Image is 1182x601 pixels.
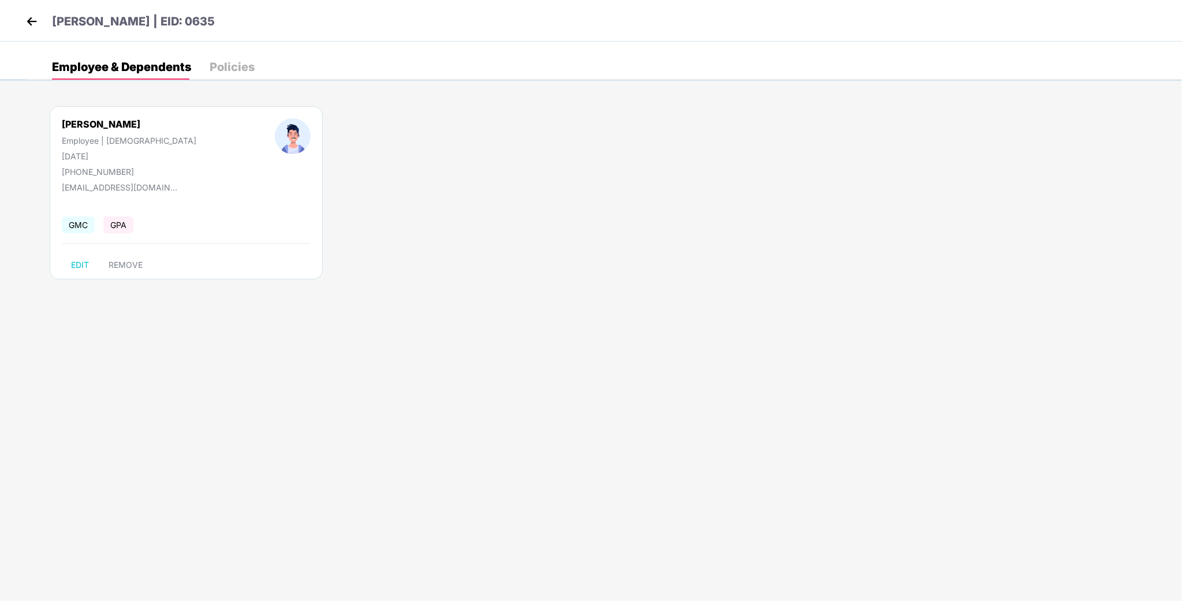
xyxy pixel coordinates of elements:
[62,182,177,192] div: [EMAIL_ADDRESS][DOMAIN_NAME]
[71,260,89,270] span: EDIT
[62,256,98,274] button: EDIT
[62,151,196,161] div: [DATE]
[62,136,196,145] div: Employee | [DEMOGRAPHIC_DATA]
[52,61,191,73] div: Employee & Dependents
[23,13,40,30] img: back
[62,216,95,233] span: GMC
[62,167,196,177] div: [PHONE_NUMBER]
[109,260,143,270] span: REMOVE
[275,118,311,154] img: profileImage
[210,61,255,73] div: Policies
[52,13,215,31] p: [PERSON_NAME] | EID: 0635
[103,216,133,233] span: GPA
[99,256,152,274] button: REMOVE
[62,118,196,130] div: [PERSON_NAME]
